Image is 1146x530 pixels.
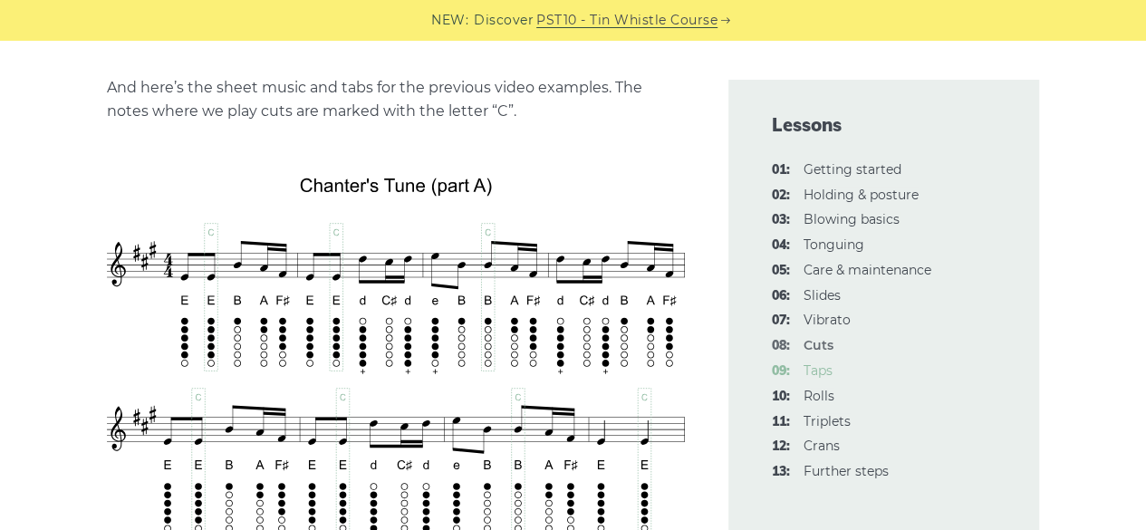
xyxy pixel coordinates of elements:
[804,287,841,304] a: 06:Slides
[772,436,790,458] span: 12:
[804,388,834,404] a: 10:Rolls
[772,112,997,138] span: Lessons
[107,76,685,123] p: And here’s the sheet music and tabs for the previous video examples. The notes where we play cuts...
[772,285,790,307] span: 06:
[804,337,833,353] strong: Cuts
[804,463,889,479] a: 13:Further steps
[772,461,790,483] span: 13:
[804,161,901,178] a: 01:Getting started
[804,362,833,379] a: 09:Taps
[772,310,790,332] span: 07:
[431,10,468,31] span: NEW:
[772,335,790,357] span: 08:
[772,260,790,282] span: 05:
[772,235,790,256] span: 04:
[804,211,900,227] a: 03:Blowing basics
[804,413,851,429] a: 11:Triplets
[772,159,790,181] span: 01:
[804,262,931,278] a: 05:Care & maintenance
[772,185,790,207] span: 02:
[474,10,534,31] span: Discover
[804,438,840,454] a: 12:Crans
[804,312,851,328] a: 07:Vibrato
[804,187,919,203] a: 02:Holding & posture
[772,361,790,382] span: 09:
[772,411,790,433] span: 11:
[804,236,864,253] a: 04:Tonguing
[536,10,717,31] a: PST10 - Tin Whistle Course
[772,386,790,408] span: 10:
[772,209,790,231] span: 03:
